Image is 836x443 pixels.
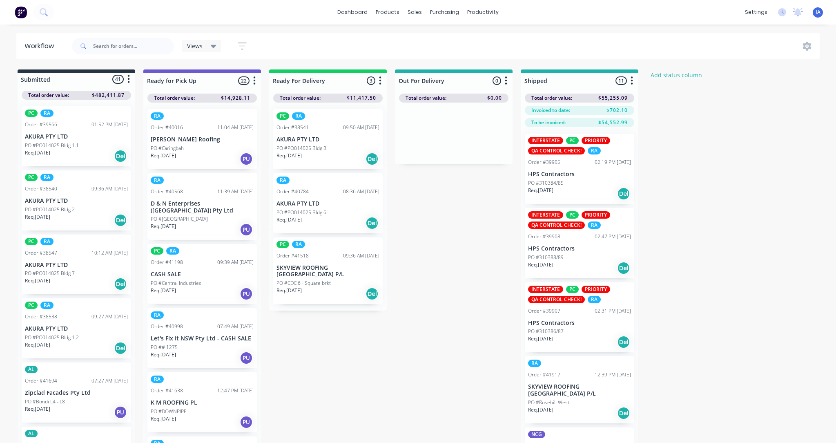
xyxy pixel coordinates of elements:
p: Req. [DATE] [25,341,50,349]
p: PO #PO014025 Bldg 6 [276,209,326,216]
div: PCRAOrder #4151809:36 AM [DATE]SKYVIEW ROOFING [GEOGRAPHIC_DATA] P/LPO #CDC 6 - Square brktReq.[D... [273,237,383,304]
div: PC [151,247,163,255]
div: RAOrder #4001611:04 AM [DATE][PERSON_NAME] RoofingPO #CaringbahReq.[DATE]PU [147,109,257,169]
div: Order #39566 [25,121,57,128]
p: PO #PO014025 Bldg 3 [276,145,326,152]
div: RA [292,112,305,120]
p: Req. [DATE] [25,213,50,221]
span: $11,417.50 [347,94,376,102]
div: 09:36 AM [DATE] [343,252,379,260]
img: Factory [15,6,27,18]
div: Order #39907 [528,307,560,315]
div: Del [114,150,127,163]
span: $14,928.11 [221,94,250,102]
p: Req. [DATE] [151,415,176,423]
p: Req. [DATE] [151,152,176,159]
p: PO #PO014025 Bldg 1.1 [25,142,79,149]
div: Order #38547 [25,249,57,257]
div: 07:49 AM [DATE] [217,323,254,330]
div: Order #41518 [276,252,309,260]
div: Order #41917 [528,371,560,378]
div: purchasing [426,6,463,18]
div: PC [25,110,38,117]
p: HPS Contractors [528,245,631,252]
div: products [372,6,404,18]
div: PCRAOrder #3854109:50 AM [DATE]AKURA PTY LTDPO #PO014025 Bldg 3Req.[DATE]Del [273,109,383,169]
span: To be invoiced: [531,119,566,126]
p: K M ROOFING PL [151,399,254,406]
div: PRIORITY [582,137,610,144]
div: 09:50 AM [DATE] [343,124,379,131]
span: $0.00 [487,94,502,102]
div: 02:19 PM [DATE] [595,159,631,166]
a: dashboard [333,6,372,18]
div: Order #38540 [25,185,57,192]
div: RA [40,238,54,245]
span: $55,255.09 [598,94,628,102]
div: PRIORITY [582,286,610,293]
div: RA [151,177,164,184]
p: PO #Central Industries [151,280,201,287]
div: RA [292,241,305,248]
div: 08:36 AM [DATE] [343,188,379,195]
div: PU [114,406,127,419]
p: PO #PO014025 Bldg 2 [25,206,75,213]
p: AKURA PTY LTD [25,133,128,140]
div: QA CONTROL CHECK! [528,221,585,229]
div: Del [114,342,127,355]
div: AL [25,430,38,437]
p: PO #DOWNPIPE [151,408,187,415]
p: HPS Contractors [528,171,631,178]
p: Req. [DATE] [528,187,553,194]
div: Order #40998 [151,323,183,330]
div: PRIORITY [582,211,610,219]
span: $482,411.87 [92,92,125,99]
div: PC [276,112,289,120]
p: SKYVIEW ROOFING [GEOGRAPHIC_DATA] P/L [528,383,631,397]
div: PU [240,223,253,236]
p: AKURA PTY LTD [25,325,128,332]
p: PO #Rosehill West [528,399,569,406]
p: Let's Fix It NSW Pty Ltd - CASH SALE [151,335,254,342]
span: Views [187,42,203,50]
div: RA [166,247,179,255]
div: PCRAOrder #3854710:12 AM [DATE]AKURA PTY LTDPO #PO014025 Bldg 7Req.[DATE]Del [22,235,131,295]
div: INTERSTATE [528,286,563,293]
p: Req. [DATE] [528,406,553,414]
div: Del [617,187,630,200]
p: AKURA PTY LTD [276,200,379,207]
div: AL [25,366,38,373]
p: Zipclad Facades Pty Ltd [25,389,128,396]
div: PU [240,416,253,429]
div: Del [114,277,127,291]
div: PC [25,238,38,245]
p: Req. [DATE] [276,152,302,159]
div: PC [566,286,579,293]
p: PO #Bondi L4 - L8 [25,398,65,405]
div: Del [366,217,379,230]
div: INTERSTATE [528,211,563,219]
p: Req. [DATE] [151,223,176,230]
p: Req. [DATE] [151,351,176,358]
div: 09:27 AM [DATE] [91,313,128,320]
span: Total order value: [28,92,69,99]
div: Order #39905 [528,159,560,166]
div: RA [588,296,601,303]
div: ALOrder #4169407:27 AM [DATE]Zipclad Facades Pty LtdPO #Bondi L4 - L8Req.[DATE]PU [22,362,131,423]
div: sales [404,6,426,18]
div: RA [40,110,54,117]
div: Order #39908 [528,233,560,240]
div: 12:47 PM [DATE] [217,387,254,394]
p: Req. [DATE] [528,335,553,342]
div: RA [528,360,541,367]
div: INTERSTATEPCPRIORITYQA CONTROL CHECK!RAOrder #3990502:19 PM [DATE]HPS ContractorsPO #310384/85Req... [525,134,634,204]
div: PC [25,174,38,181]
p: PO #[GEOGRAPHIC_DATA] [151,215,208,223]
span: IA [816,9,820,16]
div: PC [566,137,579,144]
span: Total order value: [406,94,446,102]
div: 02:31 PM [DATE] [595,307,631,315]
span: Invoiced to date: [531,107,570,114]
div: 07:27 AM [DATE] [91,377,128,385]
div: PC [276,241,289,248]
